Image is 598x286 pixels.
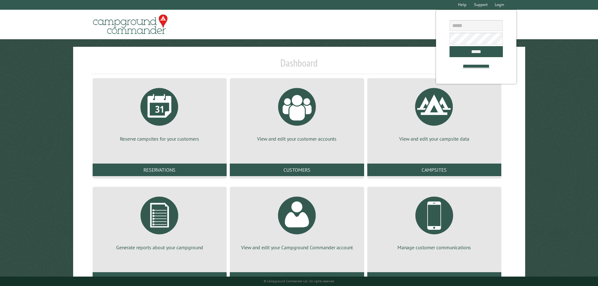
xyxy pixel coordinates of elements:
[100,192,219,251] a: Generate reports about your campground
[375,244,494,251] p: Manage customer communications
[237,192,356,251] a: View and edit your Campground Commander account
[100,244,219,251] p: Generate reports about your campground
[91,12,170,37] img: Campground Commander
[93,272,227,285] a: Reports
[375,83,494,142] a: View and edit your campsite data
[375,135,494,142] p: View and edit your campsite data
[100,135,219,142] p: Reserve campsites for your customers
[230,272,364,285] a: Account
[237,135,356,142] p: View and edit your customer accounts
[264,279,335,283] small: © Campground Commander LLC. All rights reserved.
[93,164,227,176] a: Reservations
[375,192,494,251] a: Manage customer communications
[230,164,364,176] a: Customers
[237,83,356,142] a: View and edit your customer accounts
[91,57,507,74] h1: Dashboard
[367,164,501,176] a: Campsites
[237,244,356,251] p: View and edit your Campground Commander account
[100,83,219,142] a: Reserve campsites for your customers
[367,272,501,285] a: Communications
